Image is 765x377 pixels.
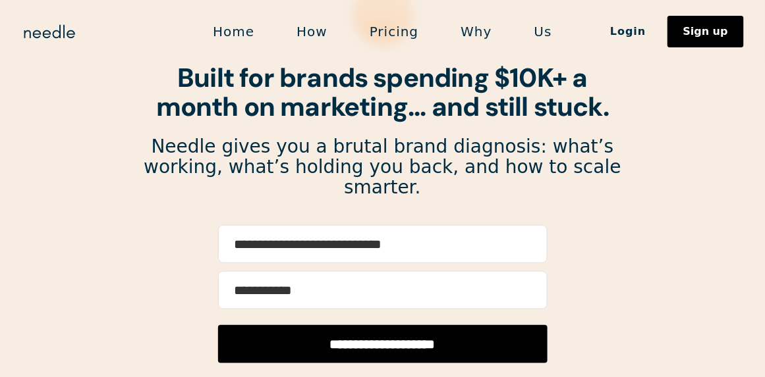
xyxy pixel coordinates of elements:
div: Sign up [683,26,728,37]
form: Email Form [218,225,548,363]
a: Home [192,18,275,45]
a: Login [589,20,667,43]
strong: Built for brands spending $10K+ a month on marketing... and still stuck. [156,61,609,124]
a: Us [513,18,573,45]
p: Needle gives you a brutal brand diagnosis: what’s working, what’s holding you back, and how to sc... [143,137,623,197]
a: Pricing [349,18,439,45]
a: How [275,18,349,45]
a: Why [439,18,513,45]
a: Sign up [667,16,744,47]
